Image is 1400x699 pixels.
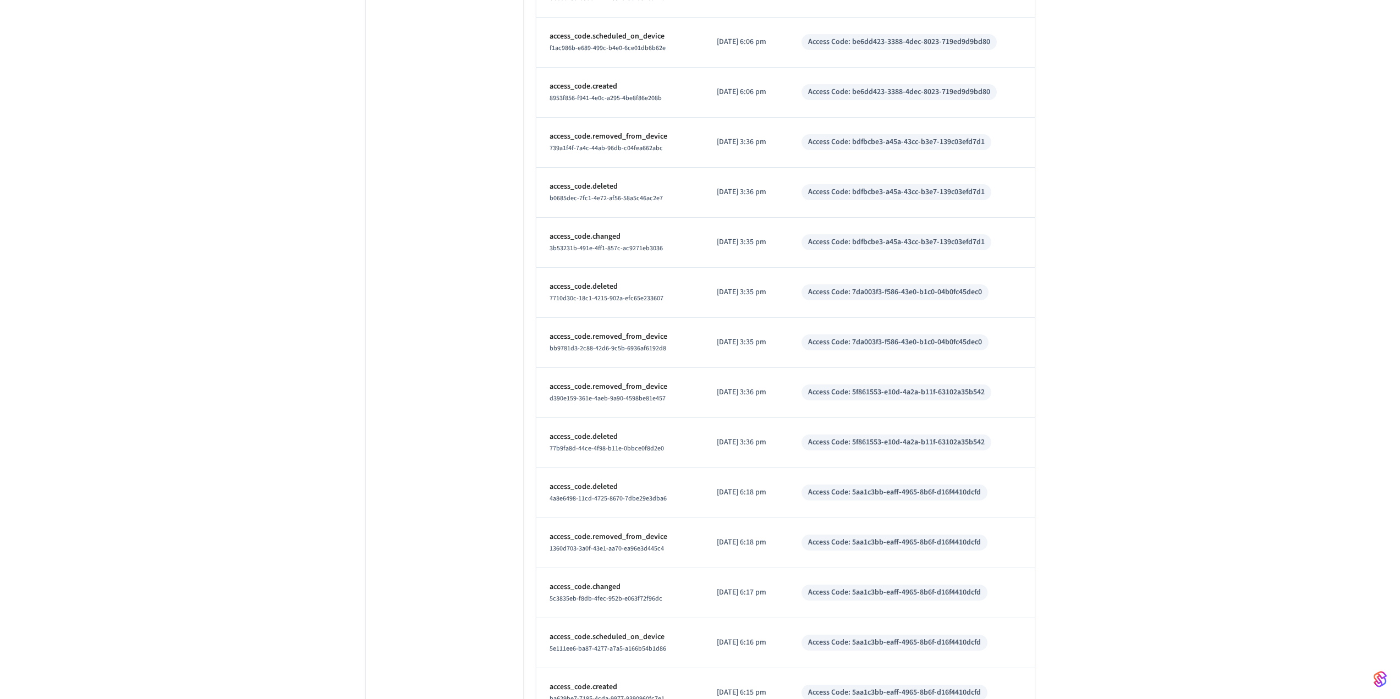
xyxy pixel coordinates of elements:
span: 77b9fa8d-44ce-4f98-b11e-0bbce0f8d2e0 [550,444,664,453]
p: [DATE] 6:17 pm [717,587,775,598]
div: Access Code: 5aa1c3bb-eaff-4965-8b6f-d16f4410dcfd [808,487,981,498]
p: access_code.removed_from_device [550,531,691,543]
p: access_code.scheduled_on_device [550,631,691,643]
p: [DATE] 6:18 pm [717,487,775,498]
span: 5c3835eb-f8db-4fec-952b-e063f72f96dc [550,594,662,603]
p: access_code.removed_from_device [550,381,691,393]
p: access_code.changed [550,231,691,243]
p: [DATE] 6:06 pm [717,86,775,98]
p: [DATE] 6:15 pm [717,687,775,698]
p: access_code.deleted [550,431,691,443]
div: Access Code: 5aa1c3bb-eaff-4965-8b6f-d16f4410dcfd [808,587,981,598]
p: [DATE] 3:36 pm [717,387,775,398]
div: Access Code: 5aa1c3bb-eaff-4965-8b6f-d16f4410dcfd [808,687,981,698]
p: access_code.created [550,81,691,92]
div: Access Code: bdfbcbe3-a45a-43cc-b3e7-139c03efd7d1 [808,236,985,248]
p: access_code.changed [550,581,691,593]
p: [DATE] 6:16 pm [717,637,775,648]
span: d390e159-361e-4aeb-9a90-4598be81e457 [550,394,666,403]
span: 8953f856-f941-4e0c-a295-4be8f86e208b [550,93,662,103]
span: 5e111ee6-ba87-4277-a7a5-a166b54b1d86 [550,644,666,653]
p: [DATE] 3:36 pm [717,136,775,148]
p: [DATE] 6:18 pm [717,537,775,548]
p: [DATE] 3:35 pm [717,236,775,248]
p: access_code.scheduled_on_device [550,31,691,42]
p: access_code.removed_from_device [550,331,691,343]
div: Access Code: bdfbcbe3-a45a-43cc-b3e7-139c03efd7d1 [808,136,985,148]
p: [DATE] 3:36 pm [717,437,775,448]
span: f1ac986b-e689-499c-b4e0-6ce01db6b62e [550,43,666,53]
span: 7710d30c-18c1-4215-902a-efc65e233607 [550,294,663,303]
p: access_code.deleted [550,281,691,293]
span: 4a8e6498-11cd-4725-8670-7dbe29e3dba6 [550,494,667,503]
img: SeamLogoGradient.69752ec5.svg [1374,670,1387,688]
div: Access Code: 5f861553-e10d-4a2a-b11f-63102a35b542 [808,437,985,448]
div: Access Code: be6dd423-3388-4dec-8023-719ed9d9bd80 [808,36,990,48]
span: 739a1f4f-7a4c-44ab-96db-c04fea662abc [550,144,663,153]
p: access_code.removed_from_device [550,131,691,142]
div: Access Code: 7da003f3-f586-43e0-b1c0-04b0fc45dec0 [808,287,982,298]
p: [DATE] 3:35 pm [717,287,775,298]
p: [DATE] 6:06 pm [717,36,775,48]
div: Access Code: be6dd423-3388-4dec-8023-719ed9d9bd80 [808,86,990,98]
span: bb9781d3-2c88-42d6-9c5b-6936af6192d8 [550,344,666,353]
p: [DATE] 3:36 pm [717,186,775,198]
span: b0685dec-7fc1-4e72-af56-58a5c46ac2e7 [550,194,663,203]
div: Access Code: 5f861553-e10d-4a2a-b11f-63102a35b542 [808,387,985,398]
p: access_code.created [550,681,691,693]
div: Access Code: bdfbcbe3-a45a-43cc-b3e7-139c03efd7d1 [808,186,985,198]
div: Access Code: 5aa1c3bb-eaff-4965-8b6f-d16f4410dcfd [808,537,981,548]
p: [DATE] 3:35 pm [717,337,775,348]
div: Access Code: 5aa1c3bb-eaff-4965-8b6f-d16f4410dcfd [808,637,981,648]
span: 1360d703-3a0f-43e1-aa70-ea96e3d445c4 [550,544,664,553]
span: 3b53231b-491e-4ff1-857c-ac9271eb3036 [550,244,663,253]
p: access_code.deleted [550,481,691,493]
p: access_code.deleted [550,181,691,192]
div: Access Code: 7da003f3-f586-43e0-b1c0-04b0fc45dec0 [808,337,982,348]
